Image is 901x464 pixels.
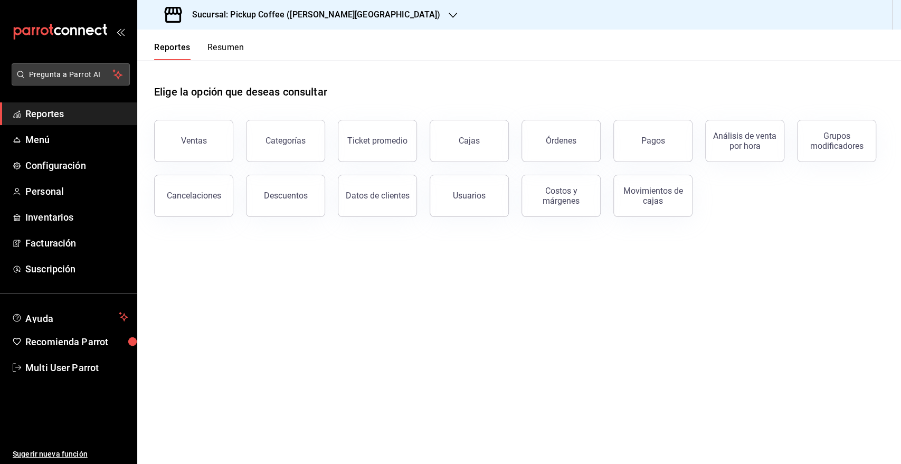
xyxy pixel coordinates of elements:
span: Ayuda [25,310,115,323]
span: Configuración [25,158,128,173]
h1: Elige la opción que deseas consultar [154,84,327,100]
div: Categorías [265,136,306,146]
div: Usuarios [453,191,486,201]
button: Ventas [154,120,233,162]
span: Suscripción [25,262,128,276]
button: Grupos modificadores [797,120,876,162]
span: Multi User Parrot [25,361,128,375]
div: Descuentos [264,191,308,201]
button: Datos de clientes [338,175,417,217]
span: Recomienda Parrot [25,335,128,349]
button: Pregunta a Parrot AI [12,63,130,86]
div: navigation tabs [154,42,244,60]
div: Análisis de venta por hora [712,131,777,151]
div: Pagos [641,136,665,146]
button: Resumen [207,42,244,60]
div: Cancelaciones [167,191,221,201]
div: Cajas [459,136,480,146]
button: Órdenes [521,120,601,162]
button: Movimientos de cajas [613,175,693,217]
a: Pregunta a Parrot AI [7,77,130,88]
span: Menú [25,132,128,147]
div: Datos de clientes [346,191,410,201]
div: Movimientos de cajas [620,186,686,206]
span: Inventarios [25,210,128,224]
span: Facturación [25,236,128,250]
h3: Sucursal: Pickup Coffee ([PERSON_NAME][GEOGRAPHIC_DATA]) [184,8,440,21]
span: Reportes [25,107,128,121]
div: Grupos modificadores [804,131,869,151]
span: Pregunta a Parrot AI [29,69,113,80]
button: Cajas [430,120,509,162]
button: Cancelaciones [154,175,233,217]
button: open_drawer_menu [116,27,125,36]
button: Costos y márgenes [521,175,601,217]
button: Pagos [613,120,693,162]
div: Costos y márgenes [528,186,594,206]
span: Sugerir nueva función [13,449,128,460]
button: Descuentos [246,175,325,217]
button: Análisis de venta por hora [705,120,784,162]
span: Personal [25,184,128,198]
div: Ticket promedio [347,136,407,146]
div: Órdenes [546,136,576,146]
button: Reportes [154,42,191,60]
button: Usuarios [430,175,509,217]
button: Ticket promedio [338,120,417,162]
button: Categorías [246,120,325,162]
div: Ventas [181,136,207,146]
